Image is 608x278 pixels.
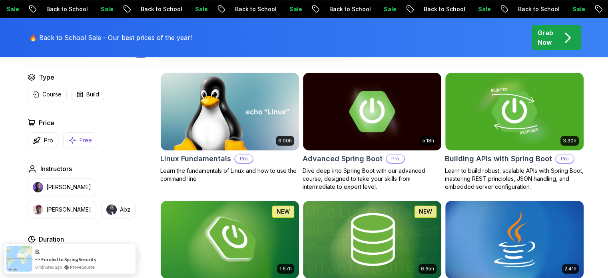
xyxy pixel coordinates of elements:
a: Linux Fundamentals card6.00hLinux FundamentalsProLearn the fundamentals of Linux and how to use t... [160,72,299,183]
a: ProveSource [70,264,95,270]
p: Pro [556,155,574,163]
h2: Type [39,72,54,82]
button: Pro [28,132,58,148]
p: 2.41h [564,266,576,272]
p: Sale [345,5,370,13]
p: 1.67h [279,266,292,272]
p: Learn to build robust, scalable APIs with Spring Boot, mastering REST principles, JSON handling, ... [445,167,584,191]
img: Building APIs with Spring Boot card [445,73,584,150]
p: Sale [439,5,464,13]
a: Advanced Spring Boot card5.18hAdvanced Spring BootProDive deep into Spring Boot with our advanced... [303,72,442,191]
p: 5.18h [423,138,434,144]
p: Back to School [479,5,533,13]
p: Grab Now [538,28,553,47]
img: instructor img [33,182,43,192]
p: 🔥 Back to School Sale - Our best prices of the year! [29,33,192,42]
p: Course [42,90,62,98]
img: Advanced Spring Boot card [303,73,441,150]
p: 6.65h [421,266,434,272]
p: NEW [419,208,432,216]
button: Course [28,87,67,102]
button: instructor imgAbz [101,201,136,218]
a: Building APIs with Spring Boot card3.30hBuilding APIs with Spring BootProLearn to build robust, s... [445,72,584,191]
p: Pro [235,155,253,163]
h2: Linux Fundamentals [160,153,231,164]
p: [PERSON_NAME] [46,206,91,214]
h2: Price [39,118,54,128]
p: 3.30h [563,138,576,144]
p: 6.00h [278,138,292,144]
p: Pro [387,155,404,163]
p: Back to School [385,5,439,13]
p: Back to School [196,5,250,13]
img: Linux Fundamentals card [161,73,299,150]
p: [PERSON_NAME] [46,183,91,191]
p: Sale [62,5,87,13]
h2: Advanced Spring Boot [303,153,383,164]
p: Sale [156,5,181,13]
p: Sale [250,5,276,13]
button: Free [63,132,97,148]
button: instructor img[PERSON_NAME] [28,201,96,218]
p: Free [80,136,92,144]
span: -> [35,256,40,262]
p: NEW [277,208,290,216]
p: Dive deep into Spring Boot with our advanced course, designed to take your skills from intermedia... [303,167,442,191]
h2: Instructors [40,164,72,174]
p: Pro [44,136,53,144]
p: Abz [120,206,130,214]
p: Back to School [290,5,345,13]
p: Build [86,90,99,98]
button: instructor img[PERSON_NAME] [28,178,96,196]
p: Learn the fundamentals of Linux and how to use the command line [160,167,299,183]
span: B. [35,248,40,255]
img: instructor img [106,204,117,215]
img: provesource social proof notification image [6,246,32,272]
p: Back to School [7,5,62,13]
a: Enroled to Spring Security [41,256,96,263]
img: instructor img [33,204,43,215]
p: Back to School [102,5,156,13]
p: Sale [533,5,559,13]
button: Build [72,87,104,102]
span: 8 minutes ago [35,264,62,270]
h2: Duration [39,234,64,244]
h2: Building APIs with Spring Boot [445,153,552,164]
